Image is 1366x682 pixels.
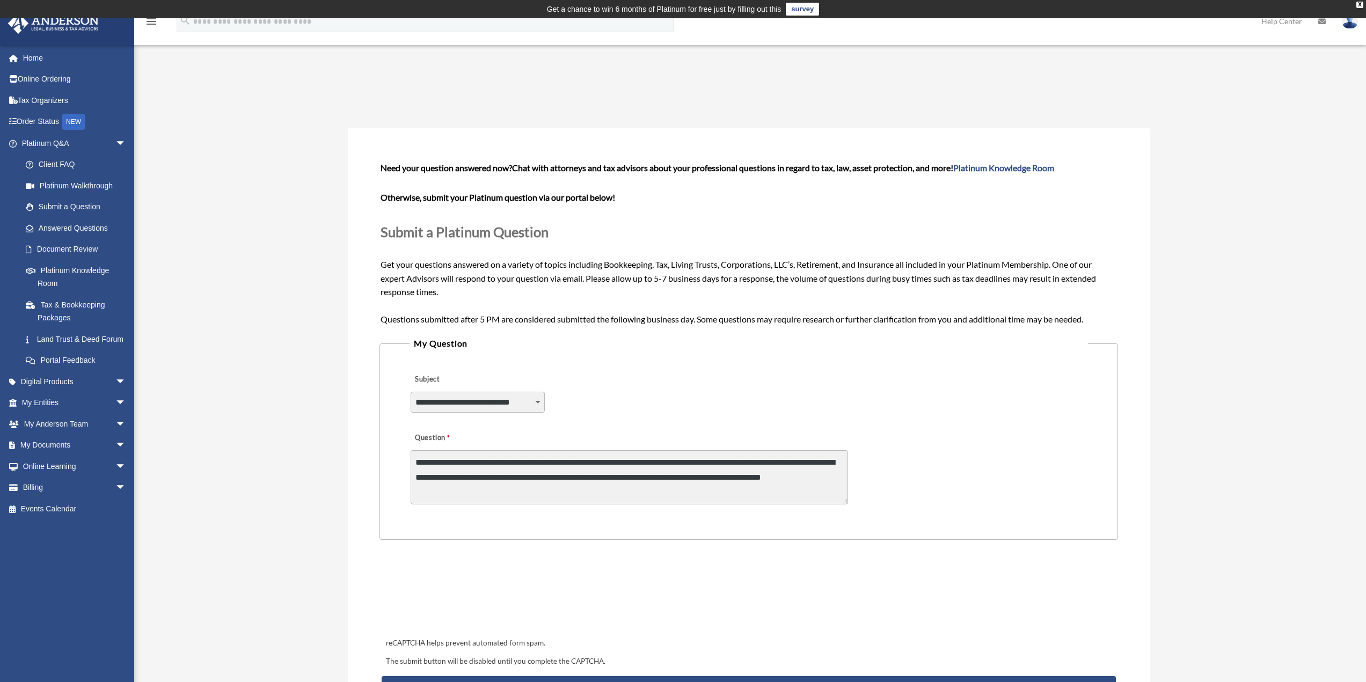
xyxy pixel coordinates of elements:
[953,163,1054,173] a: Platinum Knowledge Room
[786,3,819,16] a: survey
[115,392,137,414] span: arrow_drop_down
[15,217,142,239] a: Answered Questions
[8,111,142,133] a: Order StatusNEW
[1342,13,1358,29] img: User Pic
[381,192,615,202] b: Otherwise, submit your Platinum question via our portal below!
[547,3,781,16] div: Get a chance to win 6 months of Platinum for free just by filling out this
[115,435,137,457] span: arrow_drop_down
[382,637,1115,650] div: reCAPTCHA helps prevent automated form spam.
[15,154,142,175] a: Client FAQ
[15,328,142,350] a: Land Trust & Deed Forum
[8,477,142,498] a: Billingarrow_drop_down
[411,372,513,387] label: Subject
[410,336,1087,351] legend: My Question
[8,133,142,154] a: Platinum Q&Aarrow_drop_down
[15,294,142,328] a: Tax & Bookkeeping Packages
[15,175,142,196] a: Platinum Walkthrough
[8,69,142,90] a: Online Ordering
[382,655,1115,668] div: The submit button will be disabled until you complete the CAPTCHA.
[62,114,85,130] div: NEW
[145,19,158,28] a: menu
[512,163,1054,173] span: Chat with attorneys and tax advisors about your professional questions in regard to tax, law, ass...
[381,224,549,240] span: Submit a Platinum Question
[115,413,137,435] span: arrow_drop_down
[15,350,142,371] a: Portal Feedback
[15,260,142,294] a: Platinum Knowledge Room
[383,573,546,615] iframe: reCAPTCHA
[8,47,142,69] a: Home
[1356,2,1363,8] div: close
[145,15,158,28] i: menu
[5,13,102,34] img: Anderson Advisors Platinum Portal
[8,456,142,477] a: Online Learningarrow_drop_down
[8,413,142,435] a: My Anderson Teamarrow_drop_down
[8,435,142,456] a: My Documentsarrow_drop_down
[15,196,137,218] a: Submit a Question
[411,430,494,445] label: Question
[115,477,137,499] span: arrow_drop_down
[15,239,142,260] a: Document Review
[8,371,142,392] a: Digital Productsarrow_drop_down
[179,14,191,26] i: search
[8,392,142,414] a: My Entitiesarrow_drop_down
[381,163,1116,324] span: Get your questions answered on a variety of topics including Bookkeeping, Tax, Living Trusts, Cor...
[8,498,142,519] a: Events Calendar
[8,90,142,111] a: Tax Organizers
[381,163,512,173] span: Need your question answered now?
[115,133,137,155] span: arrow_drop_down
[115,371,137,393] span: arrow_drop_down
[115,456,137,478] span: arrow_drop_down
